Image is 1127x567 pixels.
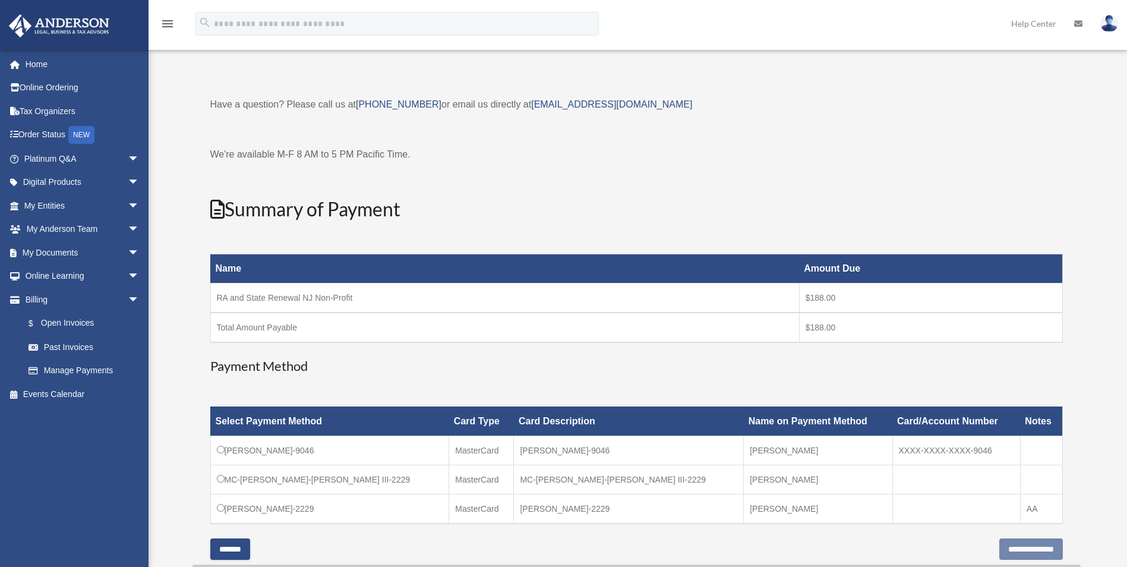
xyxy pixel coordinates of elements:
[449,407,514,436] th: Card Type
[744,436,892,465] td: [PERSON_NAME]
[799,254,1062,283] th: Amount Due
[8,218,157,241] a: My Anderson Teamarrow_drop_down
[17,311,146,336] a: $Open Invoices
[892,407,1020,436] th: Card/Account Number
[210,465,449,494] td: MC-[PERSON_NAME]-[PERSON_NAME] III-2229
[356,99,441,109] a: [PHONE_NUMBER]
[128,264,151,289] span: arrow_drop_down
[8,194,157,218] a: My Entitiesarrow_drop_down
[210,196,1063,223] h2: Summary of Payment
[160,21,175,31] a: menu
[8,76,157,100] a: Online Ordering
[892,436,1020,465] td: XXXX-XXXX-XXXX-9046
[128,194,151,218] span: arrow_drop_down
[210,283,799,313] td: RA and State Renewal NJ Non-Profit
[68,126,94,144] div: NEW
[1020,407,1062,436] th: Notes
[17,335,151,359] a: Past Invoices
[8,241,157,264] a: My Documentsarrow_drop_down
[5,14,113,37] img: Anderson Advisors Platinum Portal
[8,264,157,288] a: Online Learningarrow_drop_down
[514,465,744,494] td: MC-[PERSON_NAME]-[PERSON_NAME] III-2229
[8,171,157,194] a: Digital Productsarrow_drop_down
[449,465,514,494] td: MasterCard
[17,359,151,383] a: Manage Payments
[128,171,151,195] span: arrow_drop_down
[35,316,41,331] span: $
[210,254,799,283] th: Name
[210,313,799,342] td: Total Amount Payable
[1100,15,1118,32] img: User Pic
[128,288,151,312] span: arrow_drop_down
[210,494,449,524] td: [PERSON_NAME]-2229
[8,288,151,311] a: Billingarrow_drop_down
[160,17,175,31] i: menu
[514,436,744,465] td: [PERSON_NAME]-9046
[8,123,157,147] a: Order StatusNEW
[744,465,892,494] td: [PERSON_NAME]
[128,218,151,242] span: arrow_drop_down
[799,283,1062,313] td: $188.00
[744,407,892,436] th: Name on Payment Method
[1020,494,1062,524] td: AA
[210,146,1063,163] p: We're available M-F 8 AM to 5 PM Pacific Time.
[210,436,449,465] td: [PERSON_NAME]-9046
[744,494,892,524] td: [PERSON_NAME]
[514,494,744,524] td: [PERSON_NAME]-2229
[799,313,1062,342] td: $188.00
[128,241,151,265] span: arrow_drop_down
[8,147,157,171] a: Platinum Q&Aarrow_drop_down
[8,382,157,406] a: Events Calendar
[449,494,514,524] td: MasterCard
[8,99,157,123] a: Tax Organizers
[210,407,449,436] th: Select Payment Method
[128,147,151,171] span: arrow_drop_down
[8,52,157,76] a: Home
[449,436,514,465] td: MasterCard
[210,357,1063,376] h3: Payment Method
[531,99,692,109] a: [EMAIL_ADDRESS][DOMAIN_NAME]
[210,96,1063,113] p: Have a question? Please call us at or email us directly at
[514,407,744,436] th: Card Description
[198,16,211,29] i: search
